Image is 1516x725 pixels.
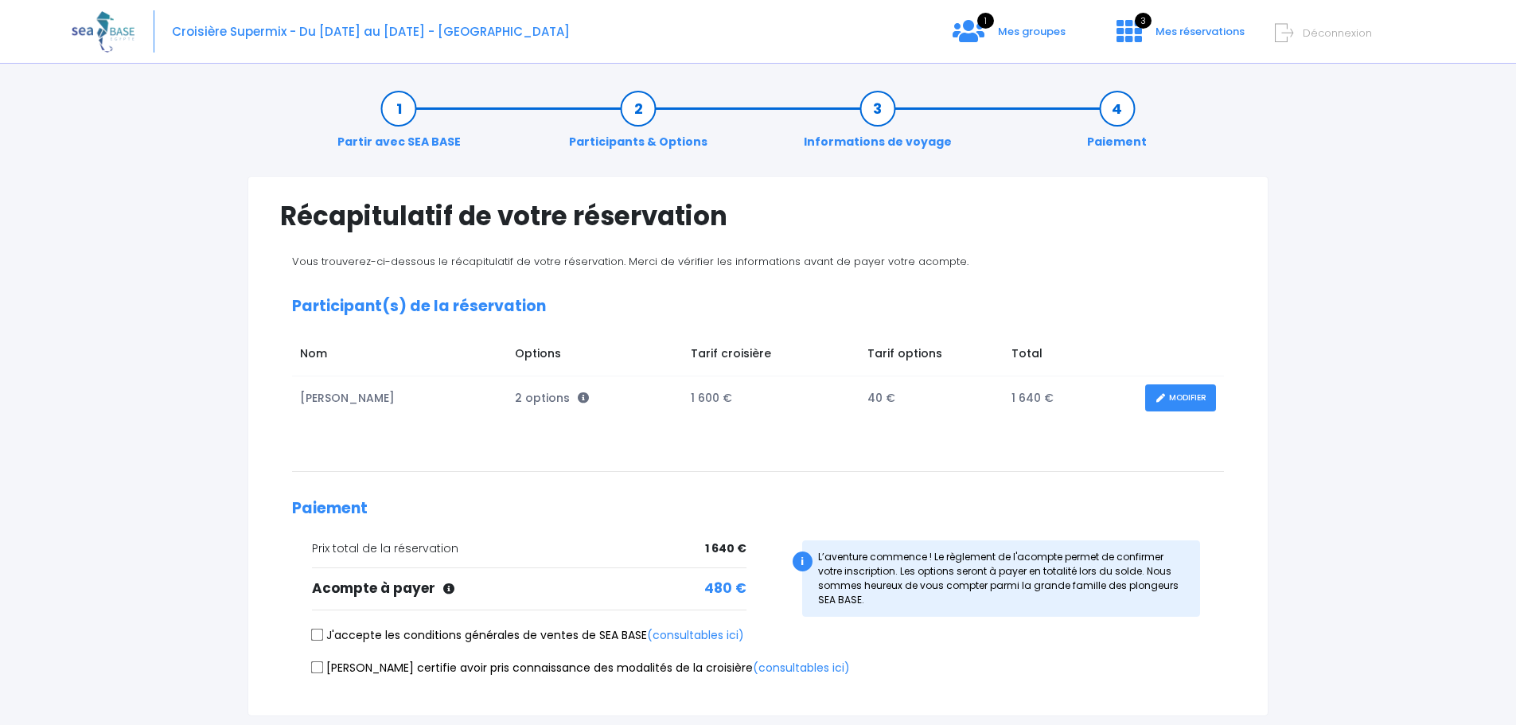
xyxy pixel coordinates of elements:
a: Partir avec SEA BASE [329,100,469,150]
td: 1 600 € [683,376,859,420]
input: [PERSON_NAME] certifie avoir pris connaissance des modalités de la croisière(consultables ici) [311,661,324,673]
span: Vous trouverez-ci-dessous le récapitulatif de votre réservation. Merci de vérifier les informatio... [292,254,968,269]
a: (consultables ici) [647,627,744,643]
span: Mes groupes [998,24,1066,39]
label: [PERSON_NAME] certifie avoir pris connaissance des modalités de la croisière [312,660,850,676]
td: Nom [292,337,507,376]
span: 3 [1135,13,1152,29]
a: 3 Mes réservations [1104,29,1254,45]
td: Tarif options [859,337,1004,376]
h2: Paiement [292,500,1224,518]
div: i [793,552,813,571]
td: Total [1004,337,1137,376]
span: Mes réservations [1156,24,1245,39]
label: J'accepte les conditions générales de ventes de SEA BASE [312,627,744,644]
td: Options [507,337,683,376]
a: MODIFIER [1145,384,1216,412]
div: Prix total de la réservation [312,540,746,557]
span: 1 640 € [705,540,746,557]
a: Informations de voyage [796,100,960,150]
h1: Récapitulatif de votre réservation [280,201,1236,232]
div: Acompte à payer [312,579,746,599]
span: 480 € [704,579,746,599]
input: J'accepte les conditions générales de ventes de SEA BASE(consultables ici) [311,629,324,641]
td: Tarif croisière [683,337,859,376]
span: 2 options [515,390,589,406]
span: 1 [977,13,994,29]
h2: Participant(s) de la réservation [292,298,1224,316]
div: L’aventure commence ! Le règlement de l'acompte permet de confirmer votre inscription. Les option... [802,540,1201,617]
span: Croisière Supermix - Du [DATE] au [DATE] - [GEOGRAPHIC_DATA] [172,23,570,40]
span: Déconnexion [1303,25,1372,41]
td: [PERSON_NAME] [292,376,507,420]
a: Paiement [1079,100,1155,150]
td: 40 € [859,376,1004,420]
a: 1 Mes groupes [940,29,1078,45]
a: (consultables ici) [753,660,850,676]
td: 1 640 € [1004,376,1137,420]
a: Participants & Options [561,100,715,150]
